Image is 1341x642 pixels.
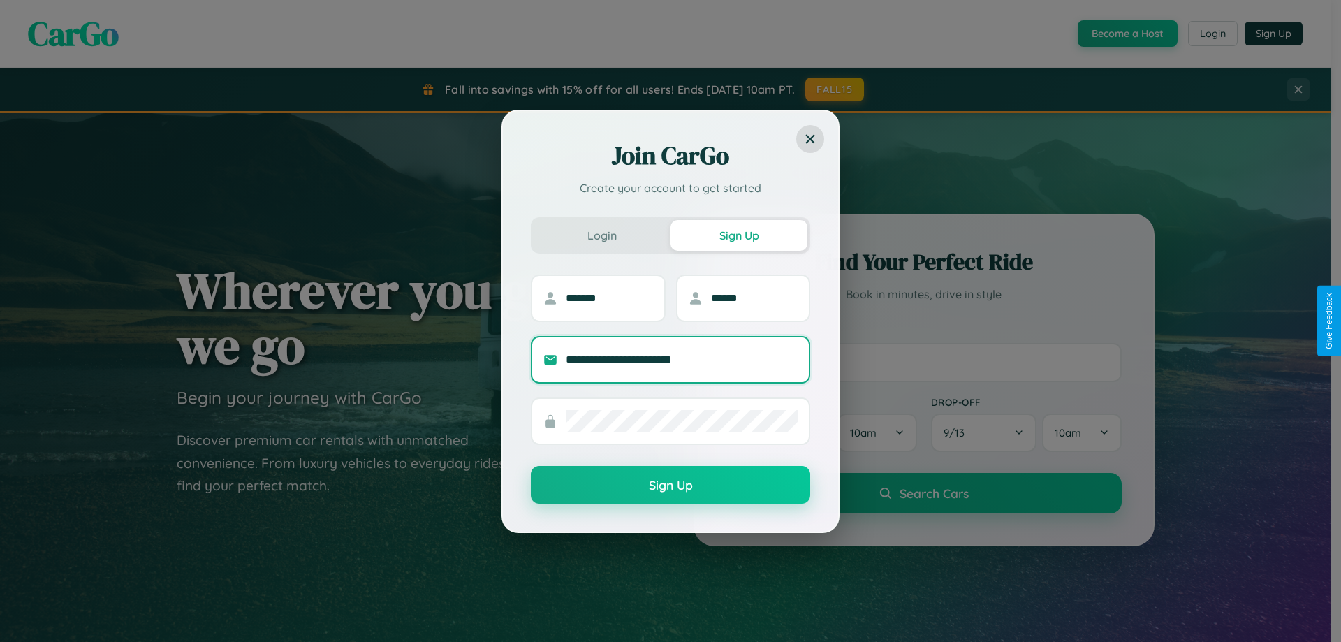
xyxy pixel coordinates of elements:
button: Sign Up [670,220,807,251]
button: Login [534,220,670,251]
p: Create your account to get started [531,180,810,196]
div: Give Feedback [1324,293,1334,349]
button: Sign Up [531,466,810,504]
h2: Join CarGo [531,139,810,173]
